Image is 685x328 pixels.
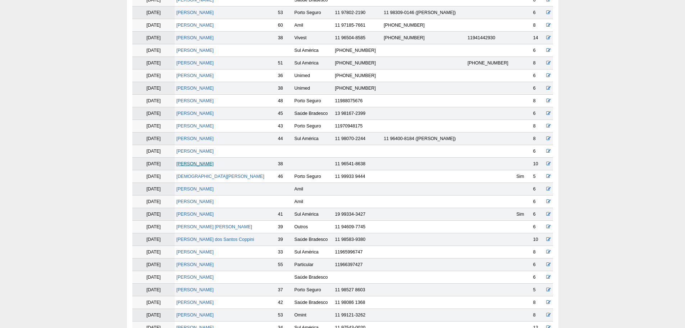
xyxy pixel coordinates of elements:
[531,221,544,233] td: 6
[176,161,214,166] a: [PERSON_NAME]
[515,208,532,221] td: Sim
[277,221,293,233] td: 39
[132,120,175,132] td: [DATE]
[277,233,293,246] td: 39
[132,32,175,44] td: [DATE]
[293,246,334,259] td: Sul América
[176,23,214,28] a: [PERSON_NAME]
[176,199,214,204] a: [PERSON_NAME]
[277,95,293,107] td: 48
[132,259,175,271] td: [DATE]
[277,32,293,44] td: 38
[293,196,334,208] td: Amil
[132,284,175,296] td: [DATE]
[176,48,214,53] a: [PERSON_NAME]
[531,296,544,309] td: 8
[277,120,293,132] td: 43
[293,57,334,69] td: Sul América
[293,120,334,132] td: Porto Seguro
[531,132,544,145] td: 8
[293,221,334,233] td: Outros
[293,44,334,57] td: Sul América
[132,196,175,208] td: [DATE]
[531,196,544,208] td: 6
[176,35,214,40] a: [PERSON_NAME]
[277,246,293,259] td: 33
[293,107,334,120] td: Saúde Bradesco
[132,6,175,19] td: [DATE]
[132,246,175,259] td: [DATE]
[293,69,334,82] td: Unimed
[334,246,383,259] td: 11965996747
[531,170,544,183] td: 5
[531,19,544,32] td: 8
[277,208,293,221] td: 41
[132,44,175,57] td: [DATE]
[531,145,544,158] td: 6
[531,233,544,246] td: 10
[531,82,544,95] td: 6
[531,69,544,82] td: 6
[334,158,383,170] td: 11 96541-8638
[132,145,175,158] td: [DATE]
[277,132,293,145] td: 44
[277,57,293,69] td: 51
[531,120,544,132] td: 8
[334,309,383,322] td: 11 99121-3262
[176,262,214,267] a: [PERSON_NAME]
[293,284,334,296] td: Porto Seguro
[531,107,544,120] td: 6
[334,120,383,132] td: 11970948175
[132,107,175,120] td: [DATE]
[334,95,383,107] td: 11988075676
[334,296,383,309] td: 11 98086 1368
[176,123,214,129] a: [PERSON_NAME]
[334,208,383,221] td: 19 99334-3427
[466,57,515,69] td: [PHONE_NUMBER]
[132,296,175,309] td: [DATE]
[176,174,264,179] a: [DEMOGRAPHIC_DATA][PERSON_NAME]
[334,82,383,95] td: [PHONE_NUMBER]
[293,309,334,322] td: Omint
[132,132,175,145] td: [DATE]
[293,170,334,183] td: Porto Seguro
[293,259,334,271] td: Particular
[334,19,383,32] td: 11 97185-7661
[132,170,175,183] td: [DATE]
[531,284,544,296] td: 5
[334,132,383,145] td: 11 98070-2244
[277,82,293,95] td: 38
[334,69,383,82] td: [PHONE_NUMBER]
[132,309,175,322] td: [DATE]
[293,6,334,19] td: Porto Seguro
[334,6,383,19] td: 11 97802-2190
[382,132,466,145] td: 11 96400-8184 ([PERSON_NAME])
[531,44,544,57] td: 6
[334,284,383,296] td: 11 98527 8603
[382,6,466,19] td: 11 98309-0146 ([PERSON_NAME])
[277,19,293,32] td: 60
[531,183,544,196] td: 6
[531,57,544,69] td: 8
[176,60,214,66] a: [PERSON_NAME]
[531,95,544,107] td: 8
[334,233,383,246] td: 11 98583-9380
[176,136,214,141] a: [PERSON_NAME]
[293,183,334,196] td: Amil
[132,208,175,221] td: [DATE]
[176,73,214,78] a: [PERSON_NAME]
[531,158,544,170] td: 10
[277,296,293,309] td: 42
[515,170,532,183] td: Sim
[334,57,383,69] td: [PHONE_NUMBER]
[176,275,214,280] a: [PERSON_NAME]
[176,300,214,305] a: [PERSON_NAME]
[334,44,383,57] td: [PHONE_NUMBER]
[176,250,214,255] a: [PERSON_NAME]
[531,246,544,259] td: 8
[176,287,214,292] a: [PERSON_NAME]
[277,107,293,120] td: 45
[277,284,293,296] td: 37
[293,233,334,246] td: Saúde Bradesco
[176,237,254,242] a: [PERSON_NAME] dos Santos Coppini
